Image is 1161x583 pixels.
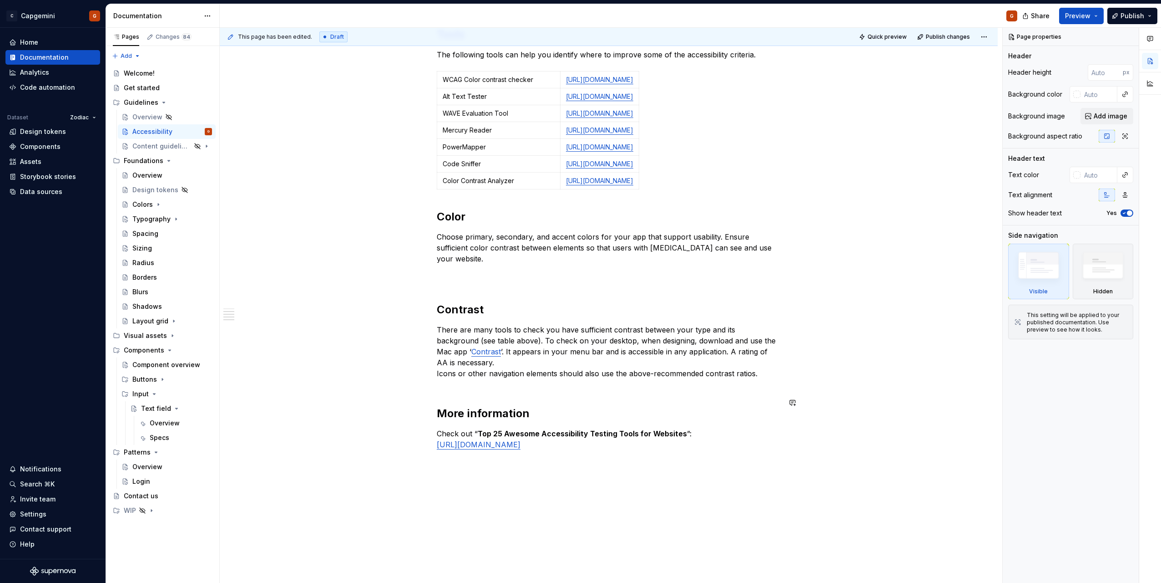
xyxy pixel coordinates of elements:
div: Page tree [109,66,216,518]
button: Notifications [5,462,100,476]
div: Design tokens [132,185,178,194]
div: Notifications [20,465,61,474]
a: Assets [5,154,100,169]
div: Shadows [132,302,162,311]
p: Code Sniffer [443,159,555,169]
a: Text field [126,401,216,416]
div: Storybook stories [20,172,76,181]
div: Visible [1029,288,1048,295]
div: Code automation [20,83,75,92]
a: [URL][DOMAIN_NAME] [566,76,633,83]
div: Layout grid [132,317,168,326]
a: Components [5,139,100,154]
strong: Contrast [437,303,484,316]
div: Data sources [20,187,62,196]
div: Text field [141,404,171,413]
button: Share [1018,8,1055,24]
a: Documentation [5,50,100,65]
div: G [207,127,210,136]
p: Choose primary, secondary, and accent colors for your app that support usability. Ensure sufficie... [437,231,781,286]
input: Auto [1080,167,1117,183]
span: Publish [1121,11,1144,20]
div: Sizing [132,244,152,253]
label: Yes [1106,210,1117,217]
span: Add [121,52,132,60]
p: px [1123,69,1130,76]
input: Auto [1080,86,1117,102]
div: Visual assets [124,331,167,340]
a: Colors [118,197,216,212]
a: Overview [118,460,216,474]
div: Login [132,477,150,486]
div: Dataset [7,114,28,121]
a: Design tokens [118,183,216,197]
p: Mercury Reader [443,126,555,135]
a: [URL][DOMAIN_NAME] [566,160,633,168]
div: Invite team [20,495,56,504]
a: [URL][DOMAIN_NAME] [566,109,633,117]
div: Documentation [113,11,199,20]
div: Visible [1008,244,1069,299]
a: Home [5,35,100,50]
a: Data sources [5,184,100,199]
div: Hidden [1073,244,1134,299]
a: Layout grid [118,314,216,328]
div: Borders [132,273,157,282]
div: Get started [124,83,160,92]
span: Draft [330,33,344,41]
a: AccessibilityG [118,124,216,139]
p: WCAG Color contrast checker [443,75,555,84]
a: Invite team [5,492,100,506]
strong: More information [437,407,530,420]
div: Contact support [20,525,71,534]
div: C [6,10,17,21]
div: Capgemini [21,11,55,20]
button: Quick preview [856,31,911,43]
p: WAVE Evaluation Tool [443,109,555,118]
span: Preview [1065,11,1090,20]
div: Analytics [20,68,49,77]
div: Contact us [124,491,158,501]
div: Guidelines [109,95,216,110]
a: Code automation [5,80,100,95]
div: Blurs [132,287,148,297]
button: Preview [1059,8,1104,24]
a: Login [118,474,216,489]
div: Welcome! [124,69,155,78]
div: WIP [109,503,216,518]
a: [URL][DOMAIN_NAME] [566,177,633,184]
div: Input [118,387,216,401]
div: G [93,12,96,20]
p: Alt Text Tester [443,92,555,101]
div: Visual assets [109,328,216,343]
a: Radius [118,256,216,270]
div: Header text [1008,154,1045,163]
div: Components [20,142,61,151]
a: Welcome! [109,66,216,81]
span: Add image [1094,112,1127,121]
a: Contact us [109,489,216,503]
div: Patterns [124,448,151,457]
div: Colors [132,200,153,209]
a: Contrast [471,347,501,356]
div: Background aspect ratio [1008,132,1082,141]
div: This setting will be applied to your published documentation. Use preview to see how it looks. [1027,312,1127,333]
a: [URL][DOMAIN_NAME] [566,126,633,134]
a: Settings [5,507,100,522]
div: Radius [132,258,154,267]
div: Content guidelines [132,142,191,151]
div: Buttons [132,375,157,384]
div: Buttons [118,372,216,387]
p: The following tools can help you identify where to improve some of the accessibility criteria. [437,49,781,60]
div: Design tokens [20,127,66,136]
div: Header height [1008,68,1051,77]
a: Overview [135,416,216,430]
a: [URL][DOMAIN_NAME] [566,92,633,100]
div: Settings [20,510,46,519]
a: Storybook stories [5,169,100,184]
div: Changes [156,33,192,41]
button: Add image [1080,108,1133,124]
div: Documentation [20,53,69,62]
div: Help [20,540,35,549]
button: Help [5,537,100,552]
